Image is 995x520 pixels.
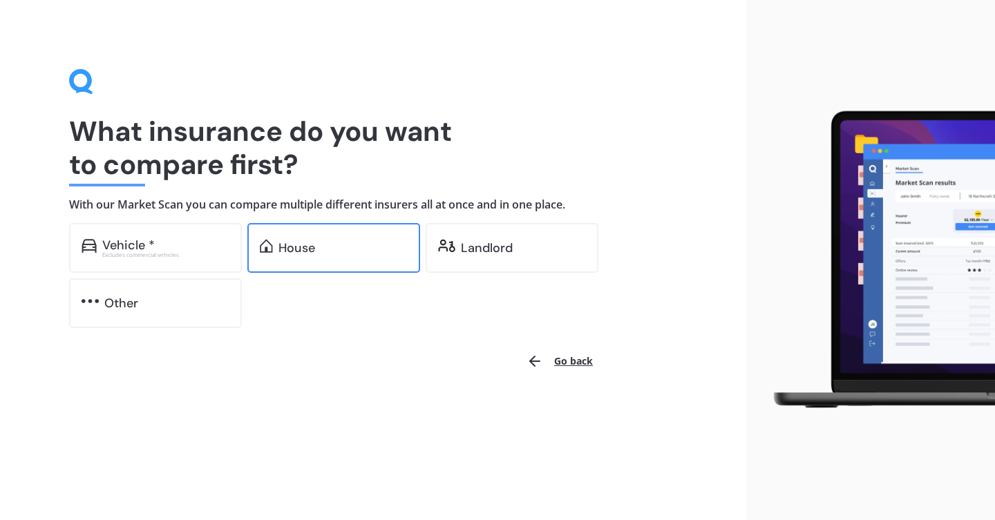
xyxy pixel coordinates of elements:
[438,239,455,253] img: landlord.470ea2398dcb263567d0.svg
[69,115,677,181] h1: What insurance do you want to compare first?
[461,241,513,255] div: Landlord
[102,238,155,252] div: Vehicle *
[260,239,273,253] img: home.91c183c226a05b4dc763.svg
[82,239,97,253] img: car.f15378c7a67c060ca3f3.svg
[757,104,995,416] img: laptop.webp
[82,294,99,308] img: other.81dba5aafe580aa69f38.svg
[104,296,138,310] div: Other
[518,345,601,378] button: Go back
[102,252,229,258] div: Excludes commercial vehicles
[69,198,677,212] h4: With our Market Scan you can compare multiple different insurers all at once and in one place.
[278,241,315,255] div: House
